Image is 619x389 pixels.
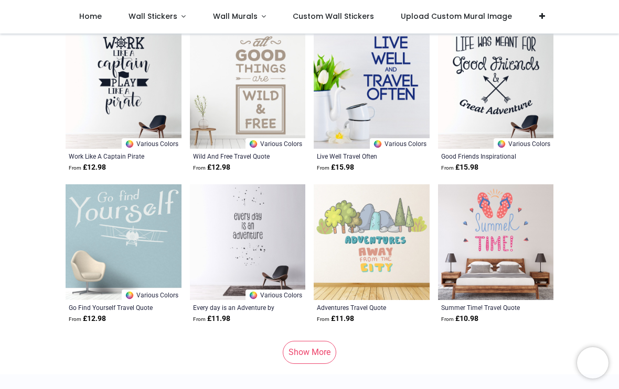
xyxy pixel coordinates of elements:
[314,184,430,300] img: Adventures Travel Quote Wall Sticker
[317,162,354,173] strong: £ 15.98
[190,184,306,300] img: Every day is an Adventure Wall Sticker by Melanie Viola - Mod9
[497,139,506,149] img: Color Wheel
[193,152,281,160] a: Wild And Free Travel Quote
[293,11,374,21] span: Custom Wall Stickers
[317,152,404,160] a: Live Well Travel Often Inspirational Quote
[438,34,554,149] img: Good Friends Inspirational Quote Wall Sticker
[249,139,258,149] img: Color Wheel
[370,138,430,149] a: Various Colors
[125,139,134,149] img: Color Wheel
[373,139,382,149] img: Color Wheel
[441,316,454,322] span: From
[441,303,529,312] a: Summer Time! Travel Quote
[249,291,258,300] img: Color Wheel
[193,162,230,173] strong: £ 12.98
[441,152,529,160] a: Good Friends Inspirational Quote
[193,316,206,322] span: From
[401,11,512,21] span: Upload Custom Mural Image
[66,34,182,149] img: Work Like A Captain Pirate Quote Wall Sticker
[317,316,329,322] span: From
[69,165,81,171] span: From
[190,34,306,149] img: Wild And Free Travel Quote Wall Sticker
[69,316,81,322] span: From
[66,184,182,300] img: Go Find Yourself Travel Quote Wall Sticker
[246,290,305,300] a: Various Colors
[438,184,554,300] img: Summer Time! Travel Quote Wall Sticker
[193,303,281,312] a: Every day is an Adventure by [PERSON_NAME]
[69,314,106,324] strong: £ 12.98
[125,291,134,300] img: Color Wheel
[317,314,354,324] strong: £ 11.98
[441,314,478,324] strong: £ 10.98
[129,11,177,21] span: Wall Stickers
[79,11,102,21] span: Home
[317,165,329,171] span: From
[193,165,206,171] span: From
[122,290,182,300] a: Various Colors
[317,303,404,312] a: Adventures Travel Quote
[246,138,305,149] a: Various Colors
[577,347,609,379] iframe: Brevo live chat
[69,162,106,173] strong: £ 12.98
[193,314,230,324] strong: £ 11.98
[441,162,478,173] strong: £ 15.98
[314,34,430,149] img: Live Well Travel Often Inspirational Quote Wall Sticker
[283,341,336,364] a: Show More
[122,138,182,149] a: Various Colors
[69,152,156,160] a: Work Like A Captain Pirate Quote
[69,303,156,312] a: Go Find Yourself Travel Quote
[213,11,258,21] span: Wall Murals
[494,138,553,149] a: Various Colors
[441,165,454,171] span: From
